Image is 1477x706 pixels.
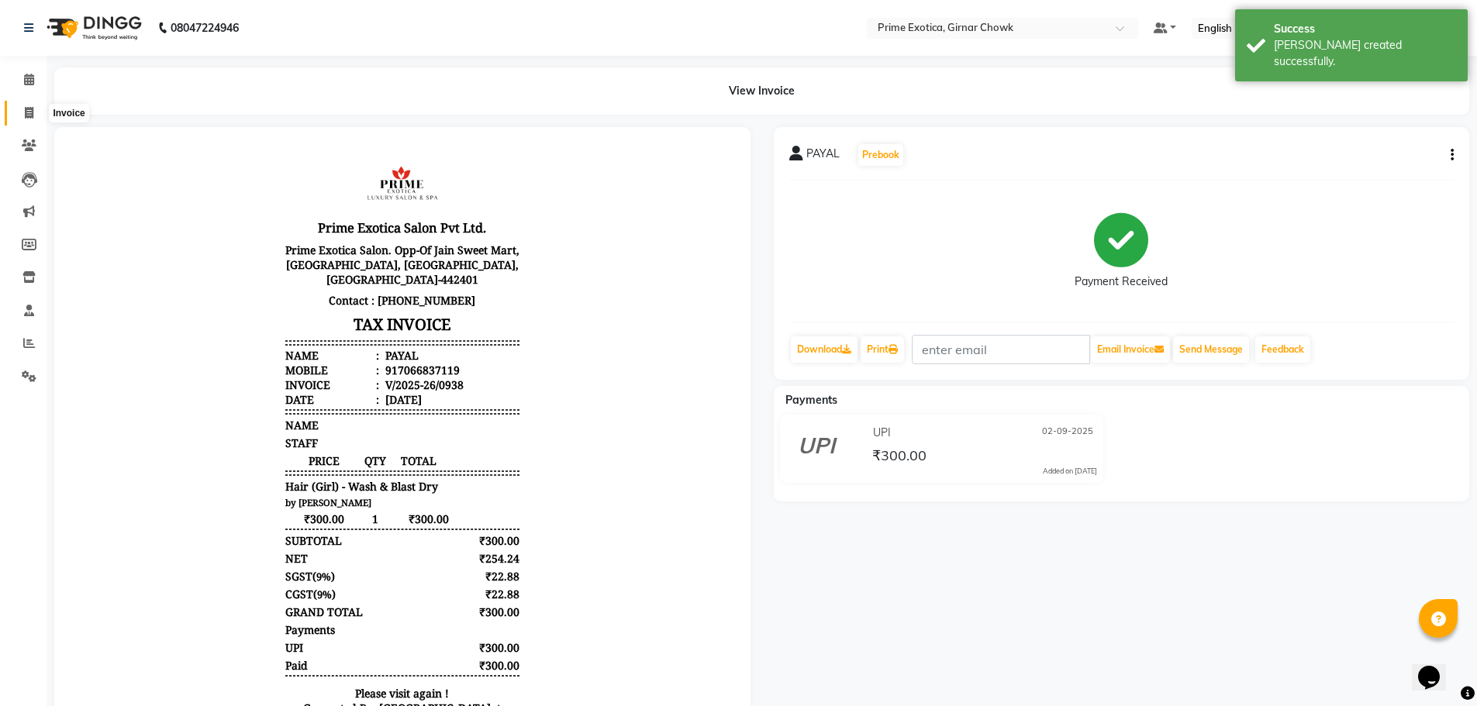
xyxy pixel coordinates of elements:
div: NET [216,408,238,423]
span: : [306,250,309,264]
div: Mobile [216,220,309,235]
span: Hair (Girl) - Wash & Blast Dry [216,336,368,351]
div: Added on [DATE] [1043,466,1097,477]
span: SGST [216,426,243,441]
div: ₹22.88 [389,444,450,459]
span: 9% [247,427,261,441]
div: ( ) [216,444,266,459]
button: Email Invoice [1091,336,1170,363]
div: Payments [216,480,265,494]
span: : [306,205,309,220]
p: Contact : [PHONE_NUMBER] [216,147,450,168]
h3: TAX INVOICE [216,168,450,195]
h3: Prime Exotica Salon Pvt Ltd. [216,74,450,97]
span: 02-09-2025 [1042,425,1093,441]
span: NAME [216,275,249,290]
span: 9% [247,445,262,459]
span: ₹300.00 [216,369,293,384]
a: Download [791,336,858,363]
div: V/2025-26/0938 [312,235,394,250]
input: enter email [912,335,1090,364]
div: Name [216,205,309,220]
div: ₹254.24 [389,408,450,423]
div: Date [216,250,309,264]
div: View Invoice [54,67,1469,115]
div: ₹300.00 [389,515,450,530]
span: 1 [293,369,319,384]
div: ₹300.00 [389,462,450,477]
span: PAYAL [806,146,840,167]
b: 08047224946 [171,6,239,50]
div: PAYAL [312,205,349,220]
span: : [306,235,309,250]
div: Payment Received [1075,274,1168,290]
span: UPI [216,498,233,512]
span: Payments [785,393,837,407]
span: PRICE [216,311,293,325]
div: ₹22.88 [389,426,450,441]
p: Please visit again ! [216,543,450,558]
div: ( ) [216,426,265,441]
div: Success [1274,21,1456,37]
span: STAFF [216,293,248,308]
a: Print [861,336,904,363]
span: ₹300.00 [319,369,380,384]
span: CGST [216,444,243,459]
div: Bill created successfully. [1274,37,1456,70]
div: ₹300.00 [389,391,450,405]
div: ₹300.00 [389,498,450,512]
span: [GEOGRAPHIC_DATA] [309,558,421,573]
div: GRAND TOTAL [216,462,293,477]
div: Invoice [49,104,88,122]
span: QTY [293,311,319,325]
div: Generated By : at [DATE] [216,558,450,587]
button: Prebook [858,144,903,166]
img: logo [40,6,146,50]
iframe: chat widget [1412,644,1461,691]
button: Send Message [1173,336,1249,363]
p: Prime Exotica Salon. Opp-Of Jain Sweet Mart, [GEOGRAPHIC_DATA], [GEOGRAPHIC_DATA], [GEOGRAPHIC_DA... [216,97,450,147]
small: by [PERSON_NAME] [216,354,302,366]
span: TOTAL [319,311,380,325]
span: : [306,220,309,235]
span: ₹300.00 [872,446,927,468]
div: [DATE] [312,250,352,264]
div: Invoice [216,235,309,250]
div: Paid [216,515,238,530]
a: Feedback [1255,336,1310,363]
img: file_1708944539961.png [274,12,391,71]
div: SUBTOTAL [216,391,272,405]
span: UPI [873,425,891,441]
div: 917066837119 [312,220,390,235]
